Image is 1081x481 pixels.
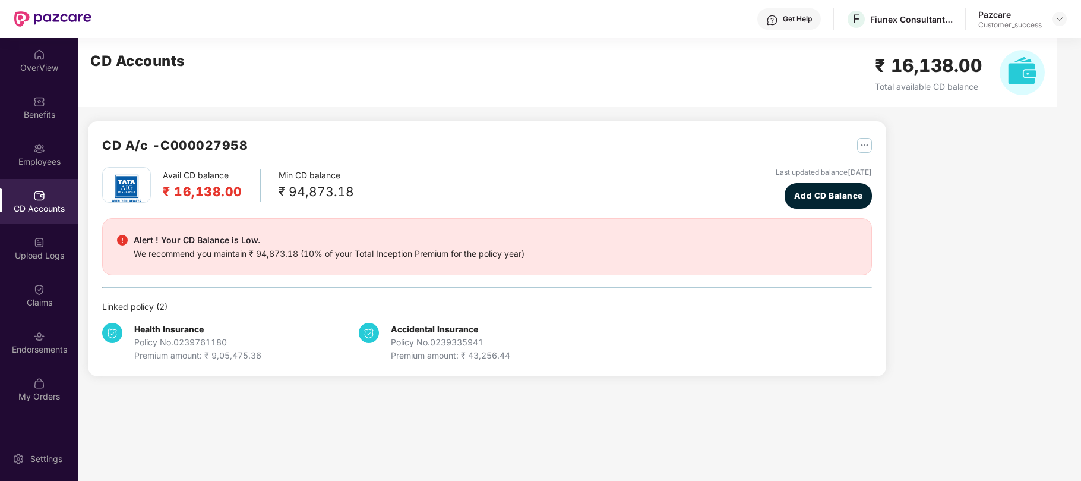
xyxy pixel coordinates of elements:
[279,182,354,202] div: ₹ 94,873.18
[102,136,248,155] h2: CD A/c - C000027958
[33,190,45,202] img: svg+xml;base64,PHN2ZyBpZD0iQ0RfQWNjb3VudHMiIGRhdGEtbmFtZT0iQ0QgQWNjb3VudHMiIHhtbG5zPSJodHRwOi8vd3...
[33,237,45,249] img: svg+xml;base64,PHN2ZyBpZD0iVXBsb2FkX0xvZ3MiIGRhdGEtbmFtZT0iVXBsb2FkIExvZ3MiIHhtbG5zPSJodHRwOi8vd3...
[783,14,812,24] div: Get Help
[853,12,860,26] span: F
[90,50,185,73] h2: CD Accounts
[117,235,128,246] img: svg+xml;base64,PHN2ZyBpZD0iRGFuZ2VyX2FsZXJ0IiBkYXRhLW5hbWU9IkRhbmdlciBhbGVydCIgeG1sbnM9Imh0dHA6Ly...
[391,349,510,362] div: Premium amount: ₹ 43,256.44
[857,138,872,153] img: svg+xml;base64,PHN2ZyB4bWxucz0iaHR0cDovL3d3dy53My5vcmcvMjAwMC9zdmciIHdpZHRoPSIyNSIgaGVpZ2h0PSIyNS...
[33,284,45,295] img: svg+xml;base64,PHN2ZyBpZD0iQ2xhaW0iIHhtbG5zPSJodHRwOi8vd3d3LnczLm9yZy8yMDAwL3N2ZyIgd2lkdGg9IjIwIi...
[794,190,863,202] span: Add CD Balance
[102,300,872,313] div: Linked policy ( 2 )
[134,247,524,260] div: We recommend you maintain ₹ 94,873.18 (10% of your Total Inception Premium for the policy year)
[978,20,1042,30] div: Customer_success
[279,169,354,202] div: Min CD balance
[776,167,872,178] div: Last updated balance [DATE]
[12,453,24,465] img: svg+xml;base64,PHN2ZyBpZD0iU2V0dGluZy0yMHgyMCIgeG1sbnM9Imh0dHA6Ly93d3cudzMub3JnLzIwMDAvc3ZnIiB3aW...
[875,52,982,80] h2: ₹ 16,138.00
[875,81,978,92] span: Total available CD balance
[978,9,1042,20] div: Pazcare
[359,323,379,343] img: svg+xml;base64,PHN2ZyB4bWxucz0iaHR0cDovL3d3dy53My5vcmcvMjAwMC9zdmciIHdpZHRoPSIzNCIgaGVpZ2h0PSIzNC...
[33,378,45,389] img: svg+xml;base64,PHN2ZyBpZD0iTXlfT3JkZXJzIiBkYXRhLW5hbWU9Ik15IE9yZGVycyIgeG1sbnM9Imh0dHA6Ly93d3cudz...
[1000,50,1045,95] img: svg+xml;base64,PHN2ZyB4bWxucz0iaHR0cDovL3d3dy53My5vcmcvMjAwMC9zdmciIHhtbG5zOnhsaW5rPSJodHRwOi8vd3...
[391,336,510,349] div: Policy No. 0239335941
[785,183,872,209] button: Add CD Balance
[106,168,147,209] img: tatag.png
[766,14,778,26] img: svg+xml;base64,PHN2ZyBpZD0iSGVscC0zMngzMiIgeG1sbnM9Imh0dHA6Ly93d3cudzMub3JnLzIwMDAvc3ZnIiB3aWR0aD...
[33,96,45,108] img: svg+xml;base64,PHN2ZyBpZD0iQmVuZWZpdHMiIHhtbG5zPSJodHRwOi8vd3d3LnczLm9yZy8yMDAwL3N2ZyIgd2lkdGg9Ij...
[33,49,45,61] img: svg+xml;base64,PHN2ZyBpZD0iSG9tZSIgeG1sbnM9Imh0dHA6Ly93d3cudzMub3JnLzIwMDAvc3ZnIiB3aWR0aD0iMjAiIG...
[163,182,242,202] h2: ₹ 16,138.00
[33,331,45,342] img: svg+xml;base64,PHN2ZyBpZD0iRW5kb3JzZW1lbnRzIiB4bWxucz0iaHR0cDovL3d3dy53My5vcmcvMjAwMC9zdmciIHdpZH...
[134,336,261,349] div: Policy No. 0239761180
[14,11,91,27] img: New Pazcare Logo
[33,143,45,155] img: svg+xml;base64,PHN2ZyBpZD0iRW1wbG95ZWVzIiB4bWxucz0iaHR0cDovL3d3dy53My5vcmcvMjAwMC9zdmciIHdpZHRoPS...
[1055,14,1064,24] img: svg+xml;base64,PHN2ZyBpZD0iRHJvcGRvd24tMzJ4MzIiIHhtbG5zPSJodHRwOi8vd3d3LnczLm9yZy8yMDAwL3N2ZyIgd2...
[391,324,478,334] b: Accidental Insurance
[102,323,122,343] img: svg+xml;base64,PHN2ZyB4bWxucz0iaHR0cDovL3d3dy53My5vcmcvMjAwMC9zdmciIHdpZHRoPSIzNCIgaGVpZ2h0PSIzNC...
[163,169,261,202] div: Avail CD balance
[27,453,66,465] div: Settings
[134,233,524,247] div: Alert ! Your CD Balance is Low.
[870,14,953,25] div: Fiunex Consultants Private Limited
[134,349,261,362] div: Premium amount: ₹ 9,05,475.36
[134,324,204,334] b: Health Insurance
